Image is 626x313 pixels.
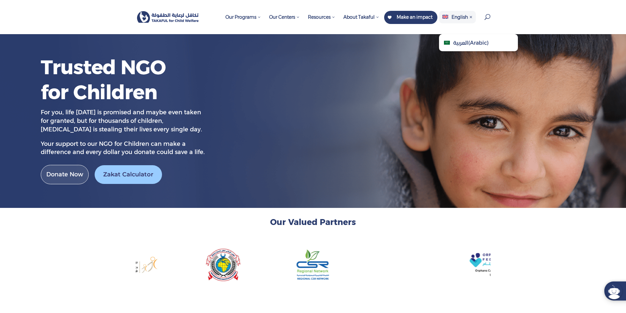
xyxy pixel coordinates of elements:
span: About Takaful [343,14,379,20]
p: very dollar you donate could save a life. [41,140,205,157]
span: ) [487,40,489,46]
img: orphans care federation [468,248,517,281]
img: Takaful [137,11,199,23]
h2: Our Valued Partners [136,217,491,231]
a: Zakat Calculator [95,165,162,184]
a: Make an impact [384,11,437,24]
img: الشبكة الإقليمية للمسؤولية الاجتماعية - البحرين [296,248,330,281]
span: Make an impact [397,14,432,20]
a: Donate Now [41,165,89,184]
div: 7 / 15 [91,249,176,281]
span: Resources [308,14,335,20]
span: ( [468,40,470,46]
span: Your support to our NGO for Children can make a difference and e [41,140,186,156]
div: 9 / 15 [270,248,356,281]
img: Group 427320579 (2) [108,249,157,281]
span: Arabic [468,40,489,46]
span: العربية [453,40,468,46]
p: For you, life [DATE] is promised and maybe even taken for granted, but for thousands of children,... [41,108,205,140]
a: Resources [305,11,338,34]
a: About Takaful [340,11,383,34]
div: 8 / 15 [180,248,266,281]
a: العربية(Arabic) [439,34,518,51]
span: English [452,14,468,20]
div: 11 / 15 [451,248,536,281]
span: Our Centers [269,14,300,20]
a: Our Programs [222,11,264,34]
img: المجلس الاسلامي العالمي [205,248,241,281]
h1: Trusted NGO for Children [41,55,172,108]
span: Our Programs [225,14,261,20]
a: English [439,11,475,34]
a: Our Centers [266,11,303,34]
